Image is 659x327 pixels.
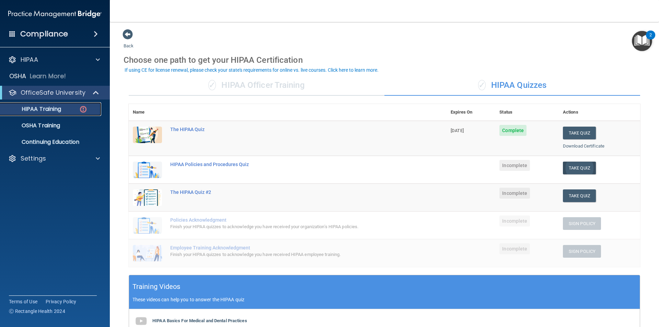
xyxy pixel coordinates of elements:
[499,243,530,254] span: Incomplete
[478,80,486,90] span: ✓
[46,298,77,305] a: Privacy Policy
[152,318,247,323] b: HIPAA Basics For Medical and Dental Practices
[632,31,652,51] button: Open Resource Center, 2 new notifications
[447,104,495,121] th: Expires On
[384,75,640,96] div: HIPAA Quizzes
[30,72,66,80] p: Learn More!
[559,104,640,121] th: Actions
[563,245,601,258] button: Sign Policy
[9,72,26,80] p: OSHA
[8,154,100,163] a: Settings
[8,56,100,64] a: HIPAA
[170,223,412,231] div: Finish your HIPAA quizzes to acknowledge you have received your organization’s HIPAA policies.
[21,154,46,163] p: Settings
[208,80,216,90] span: ✓
[79,105,88,114] img: danger-circle.6113f641.png
[499,215,530,226] span: Incomplete
[170,250,412,259] div: Finish your HIPAA quizzes to acknowledge you have received HIPAA employee training.
[9,298,37,305] a: Terms of Use
[125,68,379,72] div: If using CE for license renewal, please check your state's requirements for online vs. live cours...
[563,143,604,149] a: Download Certificate
[563,162,596,174] button: Take Quiz
[499,125,527,136] span: Complete
[4,106,61,113] p: HIPAA Training
[170,127,412,132] div: The HIPAA Quiz
[170,245,412,250] div: Employee Training Acknowledgment
[170,189,412,195] div: The HIPAA Quiz #2
[451,128,464,133] span: [DATE]
[4,139,98,145] p: Continuing Education
[649,35,652,44] div: 2
[170,217,412,223] div: Policies Acknowledgment
[124,50,645,70] div: Choose one path to get your HIPAA Certification
[563,189,596,202] button: Take Quiz
[563,127,596,139] button: Take Quiz
[499,160,530,171] span: Incomplete
[563,217,601,230] button: Sign Policy
[132,281,181,293] h5: Training Videos
[129,104,166,121] th: Name
[499,188,530,199] span: Incomplete
[170,162,412,167] div: HIPAA Policies and Procedures Quiz
[4,122,60,129] p: OSHA Training
[20,29,68,39] h4: Compliance
[21,89,85,97] p: OfficeSafe University
[9,308,65,315] span: Ⓒ Rectangle Health 2024
[495,104,559,121] th: Status
[8,89,100,97] a: OfficeSafe University
[124,35,134,48] a: Back
[21,56,38,64] p: HIPAA
[132,297,636,302] p: These videos can help you to answer the HIPAA quiz
[129,75,384,96] div: HIPAA Officer Training
[124,67,380,73] button: If using CE for license renewal, please check your state's requirements for online vs. live cours...
[8,7,102,21] img: PMB logo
